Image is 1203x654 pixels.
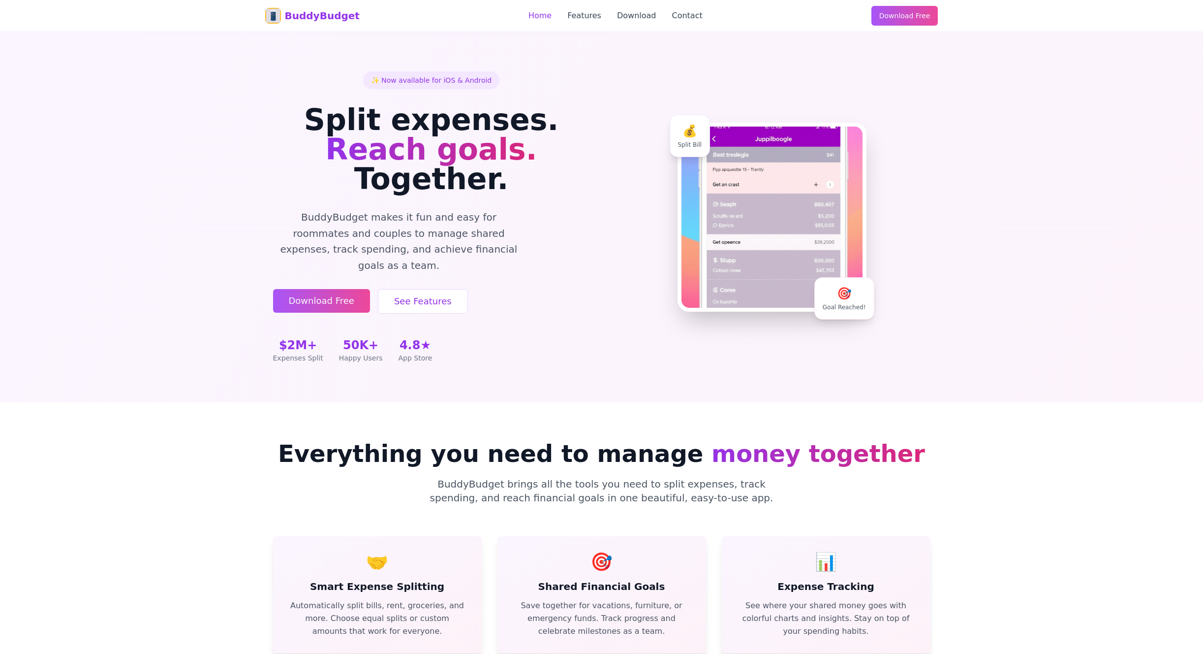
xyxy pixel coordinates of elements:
p: Automatically split bills, rent, groceries, and more. Choose equal splits or custom amounts that ... [289,599,466,638]
a: Download Free [871,6,938,26]
span: money together [703,440,925,467]
img: BuddyBudget Logo [265,8,281,24]
a: Contact [672,10,702,22]
p: See where your shared money goes with colorful charts and insights. Stay on top of your spending ... [738,599,915,638]
a: Download [617,10,656,22]
div: 🤝 [289,552,466,572]
div: 📊 [738,552,915,572]
span: BuddyBudget [285,9,360,23]
div: App Store [399,353,432,363]
a: BuddyBudget [265,8,360,24]
div: ✨ Now available for iOS & Android [363,71,499,89]
div: Expenses Split [273,353,323,363]
h2: Everything you need to manage [273,442,930,465]
div: $2M+ [273,337,323,353]
p: BuddyBudget brings all the tools you need to split expenses, track spending, and reach financial ... [413,477,791,505]
div: 🎯 [823,286,866,301]
div: Goal Reached! [823,303,866,311]
a: Home [528,10,552,22]
h3: Shared Financial Goals [513,580,690,593]
div: Split Bill [678,131,702,138]
a: See Features [378,289,468,314]
p: BuddyBudget makes it fun and easy for roommates and couples to manage shared expenses, track spen... [273,209,525,273]
span: Reach goals. [325,132,537,166]
div: 50K+ [339,337,383,353]
h3: Expense Tracking [738,580,915,593]
h1: Split expenses. Together. [273,105,590,194]
h3: Smart Expense Splitting [289,580,466,593]
div: Happy Users [339,353,383,363]
img: BuddyBudget app interface showing expense splitting [678,123,866,312]
a: Features [567,10,601,22]
p: Save together for vacations, furniture, or emergency funds. Track progress and celebrate mileston... [513,599,690,638]
div: 🎯 [513,552,690,572]
div: 4.8★ [399,337,432,353]
a: Download Free [273,289,370,313]
div: 💰 [678,113,702,129]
